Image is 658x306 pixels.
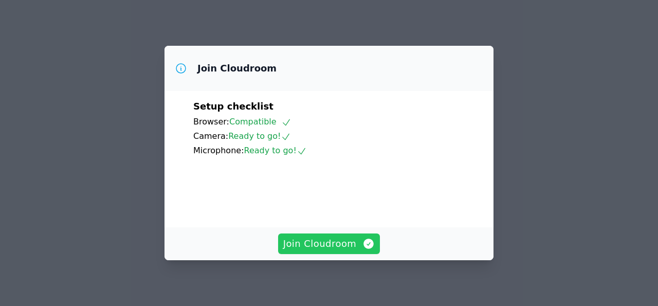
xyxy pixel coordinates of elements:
[193,101,273,112] span: Setup checklist
[193,146,244,155] span: Microphone:
[283,237,375,251] span: Join Cloudroom
[193,131,228,141] span: Camera:
[278,233,380,254] button: Join Cloudroom
[197,62,277,75] h3: Join Cloudroom
[228,131,291,141] span: Ready to go!
[244,146,307,155] span: Ready to go!
[229,117,291,127] span: Compatible
[193,117,229,127] span: Browser:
